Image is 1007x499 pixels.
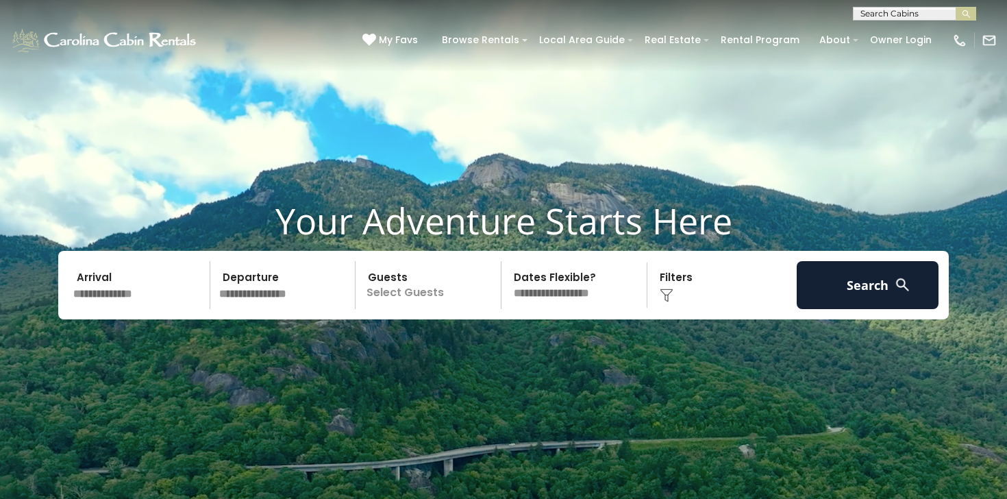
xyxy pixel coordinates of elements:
a: My Favs [362,33,421,48]
a: Local Area Guide [532,29,632,51]
button: Search [797,261,938,309]
p: Select Guests [360,261,501,309]
a: Owner Login [863,29,938,51]
a: Browse Rentals [435,29,526,51]
a: About [812,29,857,51]
h1: Your Adventure Starts Here [10,199,997,242]
img: White-1-1-2.png [10,27,200,54]
span: My Favs [379,33,418,47]
img: mail-regular-white.png [982,33,997,48]
a: Real Estate [638,29,708,51]
img: filter--v1.png [660,289,673,302]
img: search-regular-white.png [894,276,911,293]
a: Rental Program [714,29,806,51]
img: phone-regular-white.png [952,33,967,48]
